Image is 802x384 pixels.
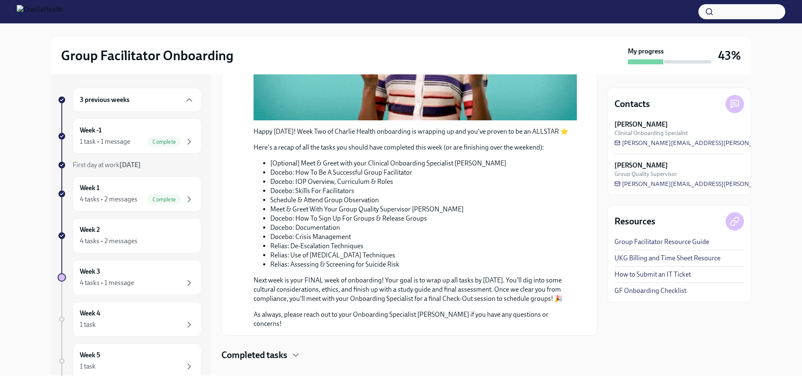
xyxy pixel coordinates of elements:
[270,242,577,251] li: Relias: De-Escalation Techniques
[73,161,141,169] span: First day at work
[17,5,63,18] img: CharlieHealth
[80,137,130,146] div: 1 task • 1 message
[270,186,577,196] li: Docebo: Skills For Facilitators
[254,127,577,136] p: Happy [DATE]! Week Two of Charlie Health onboarding is wrapping up and you've proven to be an ALL...
[270,159,577,168] li: [Optional] Meet & Greet with your Clinical Onboarding Specialist [PERSON_NAME]
[614,120,668,129] strong: [PERSON_NAME]
[58,302,201,337] a: Week 41 task
[58,218,201,253] a: Week 24 tasks • 2 messages
[270,177,577,186] li: Docebo: IOP Overview, Curriculum & Roles
[58,160,201,170] a: First day at work[DATE]
[61,47,233,64] h2: Group Facilitator Onboarding
[628,47,664,56] strong: My progress
[270,251,577,260] li: Relias: Use of [MEDICAL_DATA] Techniques
[254,143,577,152] p: Here's a recap of all the tasks you should have completed this week (or are finishing over the we...
[80,126,102,135] h6: Week -1
[119,161,141,169] strong: [DATE]
[80,225,100,234] h6: Week 2
[270,196,577,205] li: Schedule & Attend Group Observation
[254,310,577,328] p: As always, please reach out to your Onboarding Specialist [PERSON_NAME] if you have any questions...
[270,232,577,242] li: Docebo: Crisis Management
[270,205,577,214] li: Meet & Greet With Your Group Quality Supervisor [PERSON_NAME]
[58,119,201,154] a: Week -11 task • 1 messageComplete
[270,223,577,232] li: Docebo: Documentation
[80,237,137,246] div: 4 tasks • 2 messages
[614,254,721,263] a: UKG Billing and Time Sheet Resource
[270,260,577,269] li: Relias: Assessing & Screening for Suicide Risk
[80,183,99,193] h6: Week 1
[147,196,181,203] span: Complete
[614,161,668,170] strong: [PERSON_NAME]
[614,286,686,295] a: GF Onboarding Checklist
[614,237,709,247] a: Group Facilitator Resource Guide
[80,267,100,276] h6: Week 3
[58,176,201,211] a: Week 14 tasks • 2 messagesComplete
[80,351,100,360] h6: Week 5
[614,98,650,110] h4: Contacts
[718,48,741,63] h3: 43%
[80,278,134,287] div: 4 tasks • 1 message
[270,168,577,177] li: Docebo: How To Be A Successful Group Facilitator
[147,139,181,145] span: Complete
[80,195,137,204] div: 4 tasks • 2 messages
[614,270,691,279] a: How to Submit an IT Ticket
[221,349,287,361] h4: Completed tasks
[58,343,201,379] a: Week 51 task
[614,129,688,137] span: Clinical Onboarding Specialist
[58,260,201,295] a: Week 34 tasks • 1 message
[80,95,129,104] h6: 3 previous weeks
[254,276,577,303] p: Next week is your FINAL week of onboarding! Your goal is to wrap up all tasks by [DATE]. You'll d...
[73,88,201,112] div: 3 previous weeks
[270,214,577,223] li: Docebo: How To Sign Up For Groups & Release Groups
[80,320,96,329] div: 1 task
[80,309,100,318] h6: Week 4
[221,349,597,361] div: Completed tasks
[614,170,677,178] span: Group Quality Supervisor
[614,215,655,228] h4: Resources
[80,362,96,371] div: 1 task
